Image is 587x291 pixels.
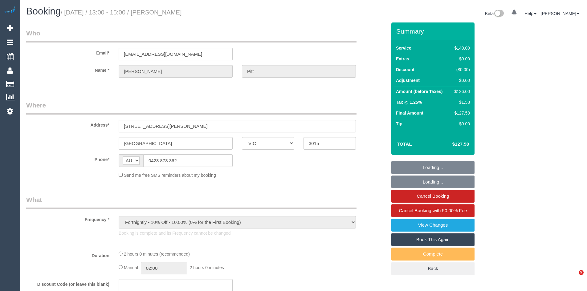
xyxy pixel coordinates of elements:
[22,279,114,287] label: Discount Code (or leave this blank)
[396,88,442,95] label: Amount (before Taxes)
[119,137,233,150] input: Suburb*
[22,250,114,259] label: Duration
[61,9,182,16] small: / [DATE] / 13:00 - 15:00 / [PERSON_NAME]
[452,110,470,116] div: $127.58
[396,110,423,116] label: Final Amount
[494,10,504,18] img: New interface
[396,121,402,127] label: Tip
[124,265,138,270] span: Manual
[124,173,216,178] span: Send me free SMS reminders about my booking
[524,11,536,16] a: Help
[396,45,411,51] label: Service
[452,56,470,62] div: $0.00
[452,77,470,83] div: $0.00
[452,67,470,73] div: ($0.00)
[124,252,190,257] span: 2 hours 0 minutes (recommended)
[304,137,356,150] input: Post Code*
[452,121,470,127] div: $0.00
[143,154,233,167] input: Phone*
[452,45,470,51] div: $140.00
[26,195,357,209] legend: What
[190,265,224,270] span: 2 hours 0 minutes
[452,99,470,105] div: $1.58
[396,67,414,73] label: Discount
[119,230,356,236] p: Booking is complete and its Frequency cannot be changed
[22,214,114,223] label: Frequency *
[391,190,475,203] a: Cancel Booking
[22,65,114,73] label: Name *
[566,270,581,285] iframe: Intercom live chat
[396,77,420,83] label: Adjustment
[397,141,412,147] strong: Total
[26,29,357,42] legend: Who
[242,65,356,78] input: Last Name*
[26,6,61,17] span: Booking
[391,233,475,246] a: Book This Again
[119,48,233,60] input: Email*
[434,142,469,147] h4: $127.58
[541,11,579,16] a: [PERSON_NAME]
[452,88,470,95] div: $126.00
[485,11,504,16] a: Beta
[391,204,475,217] a: Cancel Booking with 50.00% Fee
[391,262,475,275] a: Back
[396,56,409,62] label: Extras
[579,270,584,275] span: 5
[4,6,16,15] img: Automaid Logo
[399,208,467,213] span: Cancel Booking with 50.00% Fee
[26,101,357,115] legend: Where
[22,154,114,163] label: Phone*
[22,120,114,128] label: Address*
[22,48,114,56] label: Email*
[391,219,475,232] a: View Changes
[396,28,471,35] h3: Summary
[396,99,422,105] label: Tax @ 1.25%
[119,65,233,78] input: First Name*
